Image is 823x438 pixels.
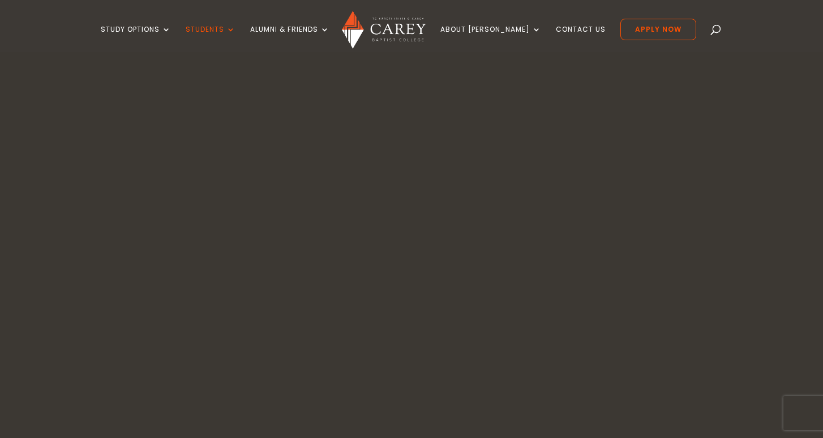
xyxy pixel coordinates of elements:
[186,25,235,52] a: Students
[440,25,541,52] a: About [PERSON_NAME]
[101,25,171,52] a: Study Options
[620,19,696,40] a: Apply Now
[556,25,606,52] a: Contact Us
[342,11,425,49] img: Carey Baptist College
[250,25,329,52] a: Alumni & Friends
